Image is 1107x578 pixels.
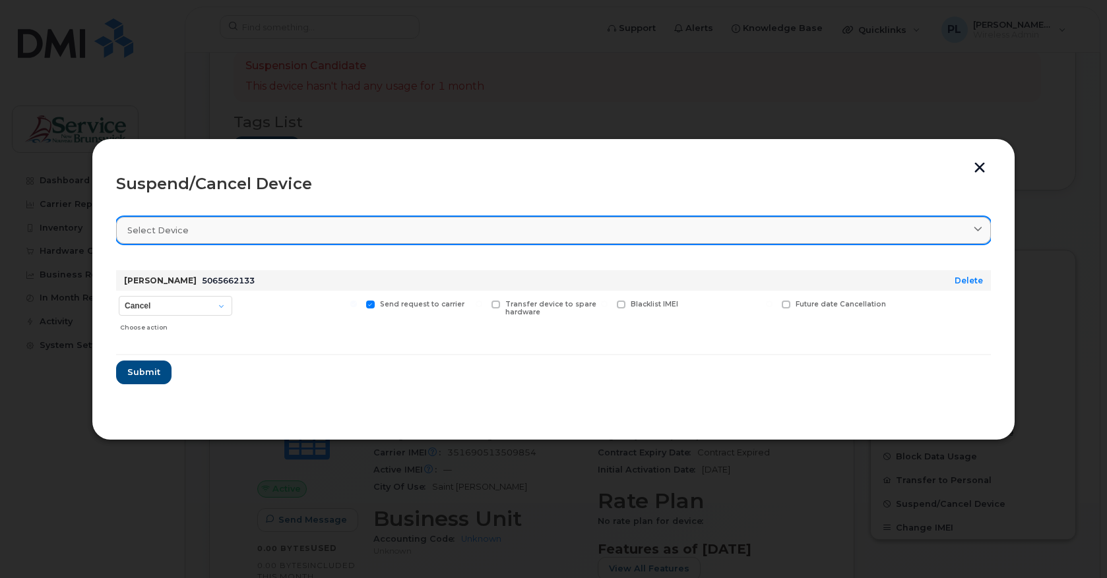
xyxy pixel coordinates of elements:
input: Transfer device to spare hardware [476,301,482,307]
div: Suspend/Cancel Device [116,176,991,192]
span: Future date Cancellation [796,300,886,308]
div: Choose action [120,317,232,333]
span: 5065662133 [202,275,255,285]
input: Send request to carrier [350,301,357,307]
input: Future date Cancellation [766,301,773,307]
span: Select device [127,224,189,237]
strong: [PERSON_NAME] [124,275,197,285]
span: Blacklist IMEI [631,300,678,308]
span: Send request to carrier [380,300,464,308]
a: Delete [955,275,983,285]
input: Blacklist IMEI [601,301,608,307]
a: Select device [116,217,991,244]
span: Transfer device to spare hardware [505,300,596,317]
